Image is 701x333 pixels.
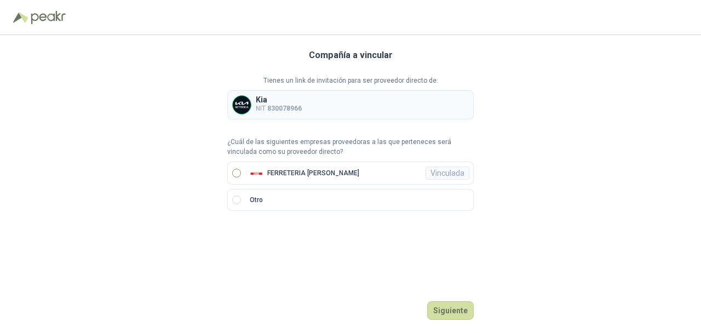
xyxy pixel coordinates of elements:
p: NIT [256,104,302,114]
img: Logo [13,12,28,23]
img: Company Logo [250,166,263,180]
b: 830078966 [267,105,302,112]
img: Peakr [31,11,66,24]
h3: Compañía a vincular [309,48,393,62]
p: Kia [256,96,302,104]
p: ¿Cuál de las siguientes empresas proveedoras a las que perteneces será vinculada como su proveedo... [227,137,474,158]
img: Company Logo [233,96,251,114]
button: Siguiente [427,301,474,320]
div: Vinculada [426,166,469,180]
p: FERRETERIA [PERSON_NAME] [267,170,359,176]
p: Otro [250,195,263,205]
p: Tienes un link de invitación para ser proveedor directo de: [227,76,474,86]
